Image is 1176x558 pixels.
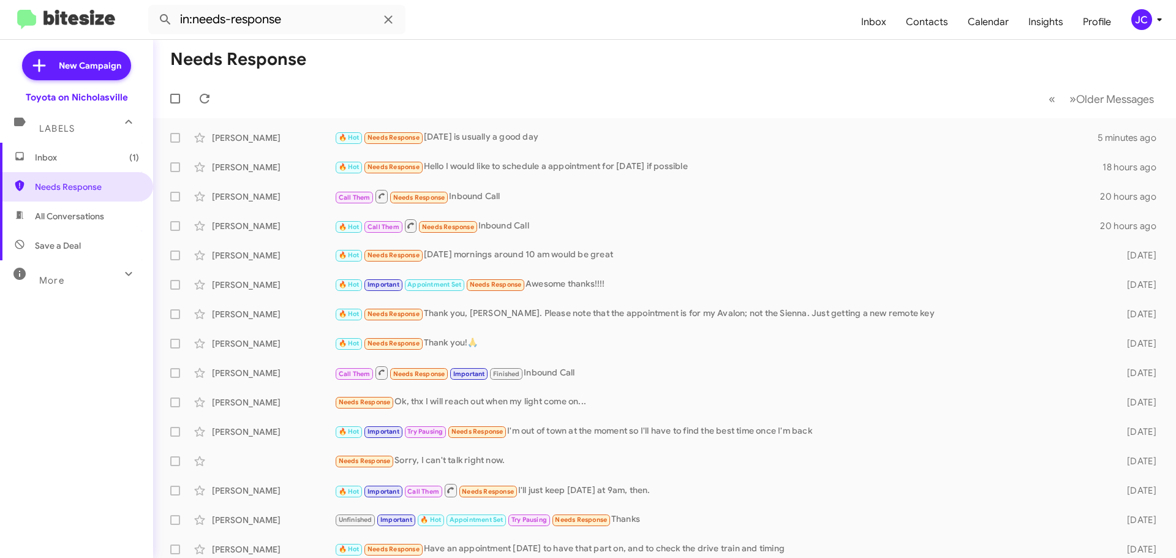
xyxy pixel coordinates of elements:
[896,4,958,40] a: Contacts
[511,516,547,524] span: Try Pausing
[334,454,1107,468] div: Sorry, I can't talk right now.
[1107,308,1166,320] div: [DATE]
[212,426,334,438] div: [PERSON_NAME]
[334,248,1107,262] div: [DATE] mornings around 10 am would be great
[380,516,412,524] span: Important
[334,424,1107,439] div: I'm out of town at the moment so I'll have to find the best time once I'm back
[1102,161,1166,173] div: 18 hours ago
[393,370,445,378] span: Needs Response
[59,59,121,72] span: New Campaign
[212,367,334,379] div: [PERSON_NAME]
[1041,86,1063,111] button: Previous
[212,190,334,203] div: [PERSON_NAME]
[367,281,399,288] span: Important
[334,483,1107,498] div: I'll just keep [DATE] at 9am, then.
[334,218,1100,233] div: Inbound Call
[212,543,334,556] div: [PERSON_NAME]
[39,123,75,134] span: Labels
[450,516,503,524] span: Appointment Set
[170,50,306,69] h1: Needs Response
[393,194,445,202] span: Needs Response
[407,428,443,435] span: Try Pausing
[212,161,334,173] div: [PERSON_NAME]
[339,428,360,435] span: 🔥 Hot
[493,370,520,378] span: Finished
[367,223,399,231] span: Call Them
[1107,367,1166,379] div: [DATE]
[1019,4,1073,40] a: Insights
[148,5,405,34] input: Search
[339,398,391,406] span: Needs Response
[367,545,420,553] span: Needs Response
[462,488,514,496] span: Needs Response
[334,189,1100,204] div: Inbound Call
[212,484,334,497] div: [PERSON_NAME]
[339,134,360,141] span: 🔥 Hot
[35,181,139,193] span: Needs Response
[1100,220,1166,232] div: 20 hours ago
[212,279,334,291] div: [PERSON_NAME]
[212,308,334,320] div: [PERSON_NAME]
[367,488,399,496] span: Important
[367,163,420,171] span: Needs Response
[407,488,439,496] span: Call Them
[339,194,371,202] span: Call Them
[212,132,334,144] div: [PERSON_NAME]
[334,307,1107,321] div: Thank you, [PERSON_NAME]. Please note that the appointment is for my Avalon; not the Sienna. Just...
[367,251,420,259] span: Needs Response
[212,249,334,262] div: [PERSON_NAME]
[1107,455,1166,467] div: [DATE]
[339,370,371,378] span: Call Them
[339,516,372,524] span: Unfinished
[212,220,334,232] div: [PERSON_NAME]
[1062,86,1161,111] button: Next
[39,275,64,286] span: More
[555,516,607,524] span: Needs Response
[851,4,896,40] a: Inbox
[334,365,1107,380] div: Inbound Call
[1107,514,1166,526] div: [DATE]
[367,310,420,318] span: Needs Response
[422,223,474,231] span: Needs Response
[1107,249,1166,262] div: [DATE]
[339,251,360,259] span: 🔥 Hot
[212,396,334,409] div: [PERSON_NAME]
[212,337,334,350] div: [PERSON_NAME]
[339,488,360,496] span: 🔥 Hot
[1042,86,1161,111] nav: Page navigation example
[1073,4,1121,40] a: Profile
[129,151,139,164] span: (1)
[35,239,81,252] span: Save a Deal
[334,513,1107,527] div: Thanks
[407,281,461,288] span: Appointment Set
[420,516,441,524] span: 🔥 Hot
[339,223,360,231] span: 🔥 Hot
[1107,426,1166,438] div: [DATE]
[367,134,420,141] span: Needs Response
[35,210,104,222] span: All Conversations
[451,428,503,435] span: Needs Response
[339,545,360,553] span: 🔥 Hot
[339,310,360,318] span: 🔥 Hot
[334,277,1107,292] div: Awesome thanks!!!!
[367,339,420,347] span: Needs Response
[339,163,360,171] span: 🔥 Hot
[1107,484,1166,497] div: [DATE]
[453,370,485,378] span: Important
[1131,9,1152,30] div: JC
[35,151,139,164] span: Inbox
[470,281,522,288] span: Needs Response
[26,91,128,104] div: Toyota on Nicholasville
[1069,91,1076,107] span: »
[339,339,360,347] span: 🔥 Hot
[1121,9,1163,30] button: JC
[1107,279,1166,291] div: [DATE]
[958,4,1019,40] a: Calendar
[334,160,1102,174] div: Hello I would like to schedule a appointment for [DATE] if possible
[22,51,131,80] a: New Campaign
[1098,132,1166,144] div: 5 minutes ago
